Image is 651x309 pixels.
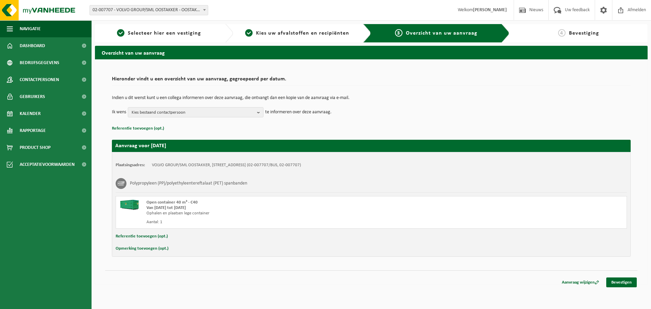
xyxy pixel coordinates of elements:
a: Bevestigen [606,277,637,287]
span: 3 [395,29,402,37]
td: VOLVO GROUP/SML OOSTAKKER, [STREET_ADDRESS] (02-007707/BUS, 02-007707) [152,162,301,168]
span: 1 [117,29,124,37]
strong: Plaatsingsadres: [116,163,145,167]
button: Kies bestaand contactpersoon [128,107,263,117]
div: Ophalen en plaatsen lege container [146,211,398,216]
button: Referentie toevoegen (opt.) [112,124,164,133]
div: Aantal: 1 [146,219,398,225]
span: Dashboard [20,37,45,54]
a: 1Selecteer hier een vestiging [98,29,220,37]
img: HK-XC-40-GN-00.png [119,200,140,210]
span: Kies bestaand contactpersoon [132,108,254,118]
strong: Aanvraag voor [DATE] [115,143,166,149]
p: Indien u dit wenst kunt u een collega informeren over deze aanvraag, die ontvangt dan een kopie v... [112,96,631,100]
a: 2Kies uw afvalstoffen en recipiënten [237,29,358,37]
h2: Hieronder vindt u een overzicht van uw aanvraag, gegroepeerd per datum. [112,76,631,85]
span: Overzicht van uw aanvraag [406,31,477,36]
span: Gebruikers [20,88,45,105]
span: 2 [245,29,253,37]
button: Opmerking toevoegen (opt.) [116,244,169,253]
span: Kalender [20,105,41,122]
span: Acceptatievoorwaarden [20,156,75,173]
span: Open container 40 m³ - C40 [146,200,198,205]
span: Selecteer hier een vestiging [128,31,201,36]
span: 02-007707 - VOLVO GROUP/SML OOSTAKKER - OOSTAKKER [90,5,208,15]
span: Rapportage [20,122,46,139]
span: Contactpersonen [20,71,59,88]
p: Ik wens [112,107,126,117]
p: te informeren over deze aanvraag. [265,107,332,117]
a: Aanvraag wijzigen [557,277,604,287]
span: Navigatie [20,20,41,37]
span: 4 [558,29,566,37]
h3: Polypropyleen (PP)/polyethyleentereftalaat (PET) spanbanden [130,178,247,189]
span: Bedrijfsgegevens [20,54,59,71]
span: Product Shop [20,139,51,156]
span: 02-007707 - VOLVO GROUP/SML OOSTAKKER - OOSTAKKER [90,5,208,15]
h2: Overzicht van uw aanvraag [95,46,648,59]
strong: Van [DATE] tot [DATE] [146,206,186,210]
span: Bevestiging [569,31,599,36]
button: Referentie toevoegen (opt.) [116,232,168,241]
strong: [PERSON_NAME] [473,7,507,13]
span: Kies uw afvalstoffen en recipiënten [256,31,349,36]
